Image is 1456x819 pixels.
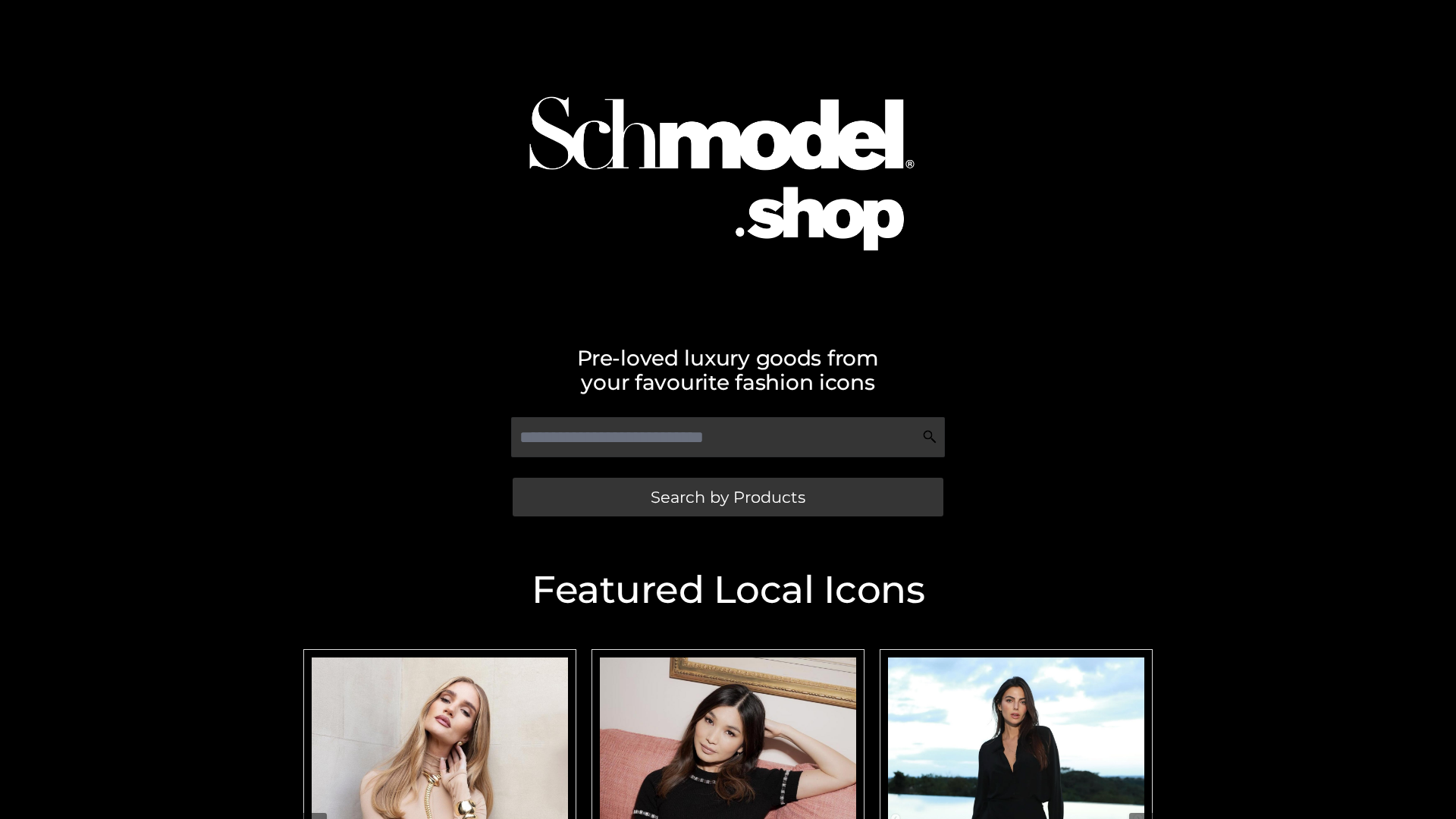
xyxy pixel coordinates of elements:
h2: Featured Local Icons​ [296,571,1160,609]
h2: Pre-loved luxury goods from your favourite fashion icons [296,346,1160,394]
a: Search by Products [513,478,943,516]
span: Search by Products [651,489,805,505]
img: Search Icon [922,429,937,444]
